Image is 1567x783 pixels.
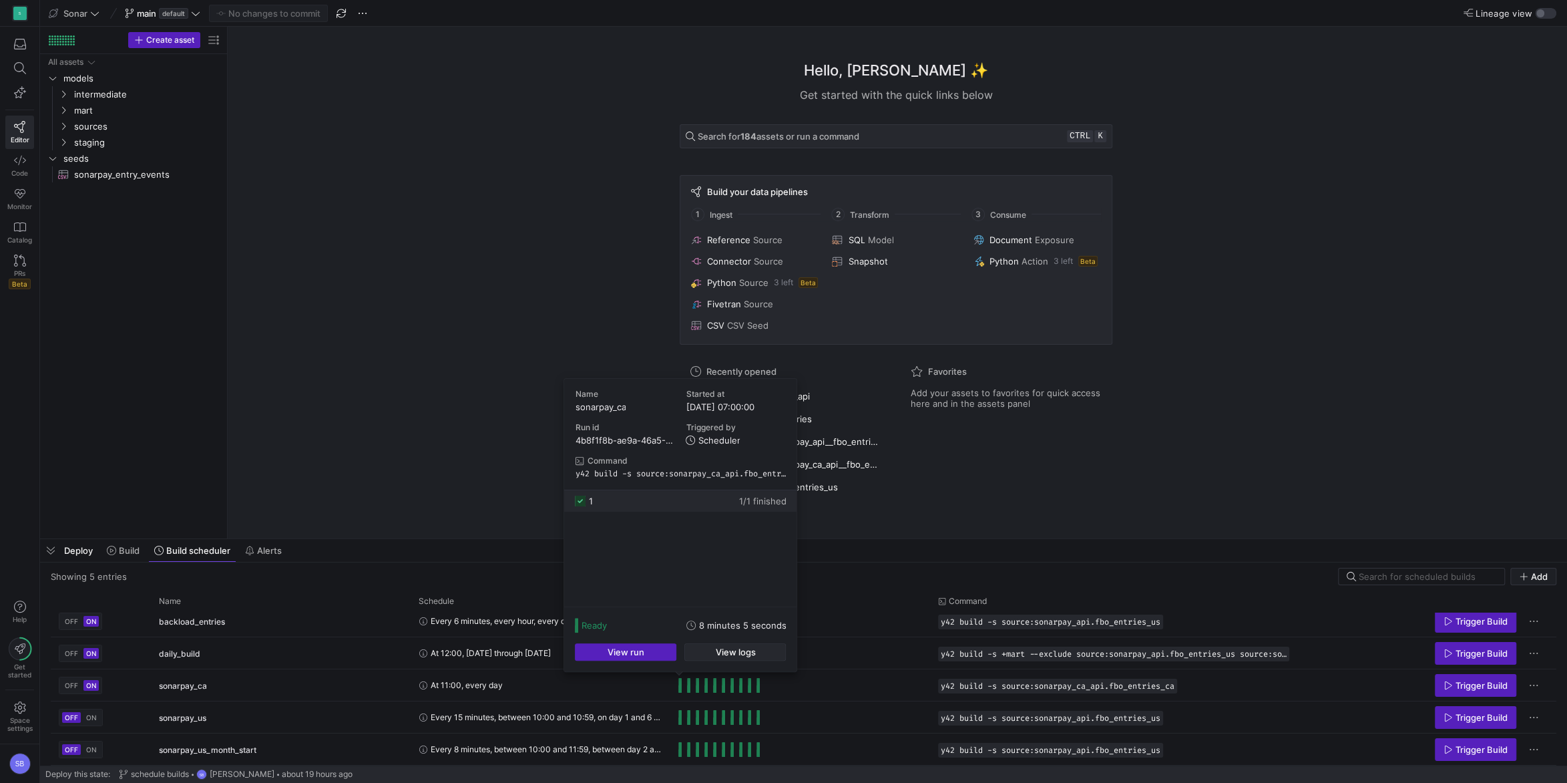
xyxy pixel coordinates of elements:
[848,256,887,267] span: Snapshot
[7,236,32,244] span: Catalog
[698,620,786,631] y42-duration: 8 minutes 5 seconds
[727,320,768,331] span: CSV Seed
[74,119,220,134] span: sources
[431,701,662,733] span: Every 15 minutes, between 10:00 and 10:59, on day 1 and 6 through 31 of the month
[5,2,34,25] a: S
[1054,257,1073,266] span: 3 left
[86,617,96,625] span: ON
[63,71,220,86] span: models
[575,469,786,478] span: y42 build -s source:sonarpay_ca_api.fbo_entries_ca
[45,54,222,70] div: Press SPACE to select this row.
[63,8,87,19] span: Sonar
[419,597,454,606] span: Schedule
[740,131,756,142] strong: 184
[1078,256,1098,267] span: Beta
[971,232,1104,248] button: DocumentExposure
[753,234,782,245] span: Source
[608,647,644,657] span: View run
[45,102,222,118] div: Press SPACE to select this row.
[1067,130,1093,142] kbd: ctrl
[575,402,626,412] span: sonarpay_ca
[799,277,818,288] span: Beta
[159,670,207,701] span: sonarpay_ca
[5,750,34,778] button: SB
[941,617,1160,627] span: y42 build -s source:sonarpay_api.fbo_entries_us
[210,770,274,779] span: [PERSON_NAME]
[74,135,220,150] span: staging
[686,402,754,412] span: [DATE] 07:00:00
[74,87,220,102] span: intermediate
[688,275,821,291] button: PythonSource3 leftBeta
[911,387,1102,409] span: Add your assets to favorites for quick access here and in the assets panel
[588,496,592,506] div: 1
[65,714,78,722] span: OFF
[7,202,32,210] span: Monitor
[688,232,821,248] button: ReferenceSource
[51,637,1556,669] div: Press SPACE to select this row.
[989,234,1032,245] span: Document
[282,770,353,779] span: about 19 hours ago
[131,770,189,779] span: schedule builds
[86,714,97,722] span: ON
[45,166,222,182] div: Press SPACE to select this row.
[1435,706,1516,729] button: Trigger Build
[581,620,606,631] span: Ready
[11,615,28,623] span: Help
[698,131,859,142] span: Search for assets or run a command
[575,643,676,661] button: View run
[159,638,200,669] span: daily_build
[7,716,33,732] span: Space settings
[159,702,206,734] span: sonarpay_us
[51,701,1556,734] div: Press SPACE to select this row.
[65,617,78,625] span: OFF
[1510,568,1556,585] button: Add
[51,734,1556,766] div: Press SPACE to select this row.
[707,320,724,331] span: CSV
[45,134,222,150] div: Press SPACE to select this row.
[688,296,821,312] button: FivetranSource
[9,753,31,774] div: SB
[148,539,236,562] button: Build scheduler
[688,253,821,269] button: ConnectorSource
[698,435,740,446] span: Scheduler
[128,32,200,48] button: Create asset
[1456,648,1508,659] span: Trigger Build
[707,234,750,245] span: Reference
[928,366,967,377] span: Favorites
[5,249,34,295] a: PRsBeta
[680,87,1112,103] div: Get started with the quick links below
[65,746,78,754] span: OFF
[11,169,28,177] span: Code
[738,496,786,506] span: 1/1 finished
[744,299,773,309] span: Source
[848,234,865,245] span: SQL
[11,136,29,144] span: Editor
[707,186,808,197] span: Build your data pipelines
[575,435,675,446] span: 4b8f1f8b-ae9a-46a5-8d74-559714791457
[1435,610,1516,633] button: Trigger Build
[1435,642,1516,665] button: Trigger Build
[159,606,225,637] span: backload_entries
[1022,256,1048,267] span: Action
[587,456,627,466] span: Command
[941,681,1174,691] span: y42 build -s source:sonarpay_ca_api.fbo_entries_ca
[1456,744,1508,755] span: Trigger Build
[5,182,34,216] a: Monitor
[116,766,356,783] button: schedule buildsSB[PERSON_NAME]about 19 hours ago
[829,232,962,248] button: SQLModel
[159,8,188,19] span: default
[707,299,741,309] span: Fivetran
[431,669,503,701] span: At 11:00, every day
[971,253,1104,269] button: PythonAction3 leftBeta
[431,605,575,637] span: Every 6 minutes, every hour, every day
[65,681,78,689] span: OFF
[65,649,78,657] span: OFF
[575,423,675,432] div: Run id
[804,59,988,82] h1: Hello, [PERSON_NAME] ✨
[575,389,675,399] div: Name
[5,632,34,684] button: Getstarted
[51,605,1556,637] div: Press SPACE to select this row.
[45,166,222,182] a: sonarpay_entry_events​​​​​​
[51,669,1556,701] div: Press SPACE to select this row.
[754,256,783,267] span: Source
